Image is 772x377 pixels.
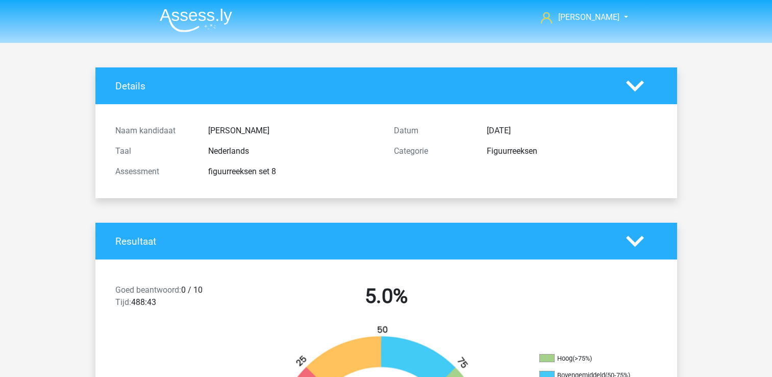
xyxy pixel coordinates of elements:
h4: Resultaat [115,235,611,247]
span: Tijd: [115,297,131,307]
span: Goed beantwoord: [115,285,181,295]
h2: 5.0% [255,284,518,309]
div: Categorie [386,145,479,157]
div: Nederlands [201,145,386,157]
h4: Details [115,80,611,92]
a: [PERSON_NAME] [537,11,620,23]
div: (>75%) [572,355,592,362]
img: Assessly [160,8,232,32]
li: Hoog [539,354,641,363]
div: Taal [108,145,201,157]
div: Datum [386,125,479,137]
div: Naam kandidaat [108,125,201,137]
div: Figuurreeksen [479,145,665,157]
div: 0 / 10 488:43 [108,284,247,313]
div: Assessment [108,166,201,178]
div: figuurreeksen set 8 [201,166,386,178]
span: [PERSON_NAME] [558,12,619,22]
div: [PERSON_NAME] [201,125,386,137]
div: [DATE] [479,125,665,137]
